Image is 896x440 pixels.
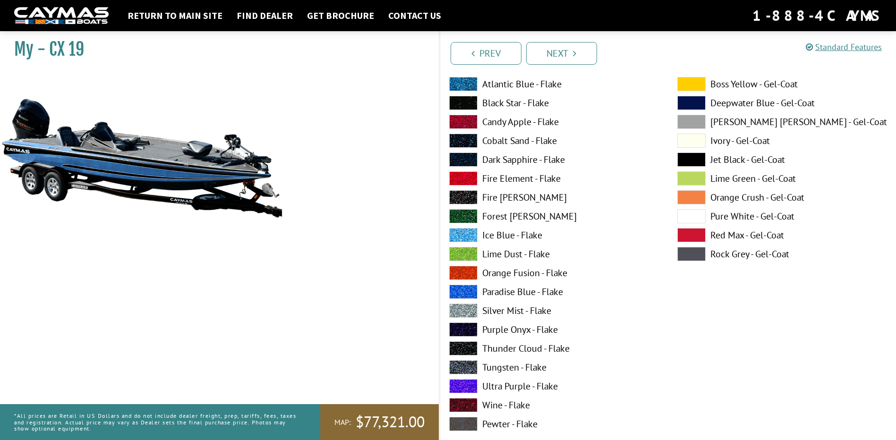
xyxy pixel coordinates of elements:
[320,404,439,440] a: MAP:$77,321.00
[526,42,597,65] a: Next
[806,42,882,52] a: Standard Features
[334,417,351,427] span: MAP:
[14,39,415,60] h1: My - CX 19
[384,9,446,22] a: Contact Us
[449,134,658,148] label: Cobalt Sand - Flake
[677,228,887,242] label: Red Max - Gel-Coat
[449,115,658,129] label: Candy Apple - Flake
[449,152,658,167] label: Dark Sapphire - Flake
[449,379,658,393] label: Ultra Purple - Flake
[449,96,658,110] label: Black Star - Flake
[232,9,298,22] a: Find Dealer
[449,360,658,374] label: Tungsten - Flake
[302,9,379,22] a: Get Brochure
[677,247,887,261] label: Rock Grey - Gel-Coat
[677,152,887,167] label: Jet Black - Gel-Coat
[449,341,658,355] label: Thunder Cloud - Flake
[449,247,658,261] label: Lime Dust - Flake
[677,209,887,223] label: Pure White - Gel-Coat
[677,171,887,186] label: Lime Green - Gel-Coat
[449,77,658,91] label: Atlantic Blue - Flake
[449,398,658,412] label: Wine - Flake
[449,322,658,337] label: Purple Onyx - Flake
[677,115,887,129] label: [PERSON_NAME] [PERSON_NAME] - Gel-Coat
[449,266,658,280] label: Orange Fusion - Flake
[677,134,887,148] label: Ivory - Gel-Coat
[449,190,658,204] label: Fire [PERSON_NAME]
[451,42,521,65] a: Prev
[677,77,887,91] label: Boss Yellow - Gel-Coat
[14,408,299,436] p: *All prices are Retail in US Dollars and do not include dealer freight, prep, tariffs, fees, taxe...
[449,417,658,431] label: Pewter - Flake
[449,228,658,242] label: Ice Blue - Flake
[449,285,658,299] label: Paradise Blue - Flake
[14,7,109,25] img: white-logo-c9c8dbefe5ff5ceceb0f0178aa75bf4bb51f6bca0971e226c86eb53dfe498488.png
[752,5,882,26] div: 1-888-4CAYMAS
[677,96,887,110] label: Deepwater Blue - Gel-Coat
[677,190,887,204] label: Orange Crush - Gel-Coat
[356,412,425,432] span: $77,321.00
[123,9,227,22] a: Return to main site
[449,304,658,318] label: Silver Mist - Flake
[449,171,658,186] label: Fire Element - Flake
[449,209,658,223] label: Forest [PERSON_NAME]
